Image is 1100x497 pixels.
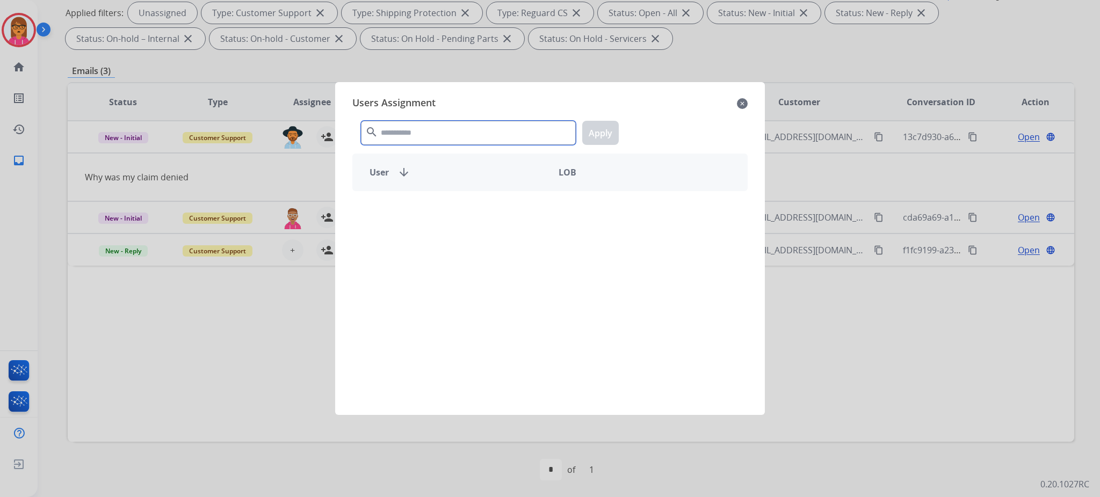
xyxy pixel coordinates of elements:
button: Apply [582,121,619,145]
span: LOB [559,166,576,179]
mat-icon: close [737,97,748,110]
span: Users Assignment [352,95,436,112]
div: User [361,166,550,179]
mat-icon: arrow_downward [397,166,410,179]
mat-icon: search [365,126,378,138]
